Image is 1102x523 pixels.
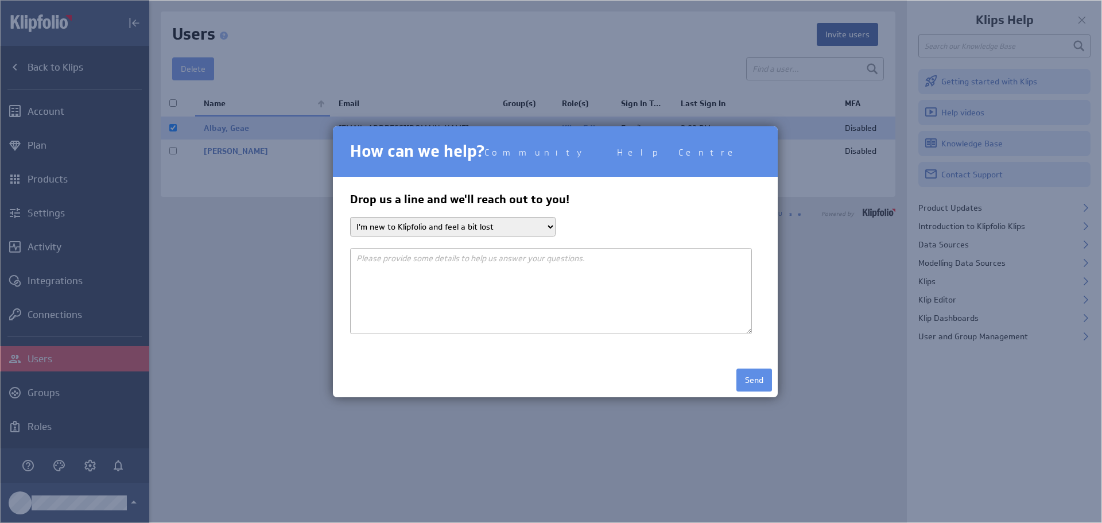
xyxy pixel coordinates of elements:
a: Help Centre [606,147,760,157]
h3: Drop us a line and we'll reach out to you! [350,194,760,206]
span: How can we help? [350,141,484,162]
span: Community [484,147,585,158]
span: Help Centre [617,147,740,158]
a: Community [484,147,606,157]
button: Send [736,369,772,392]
